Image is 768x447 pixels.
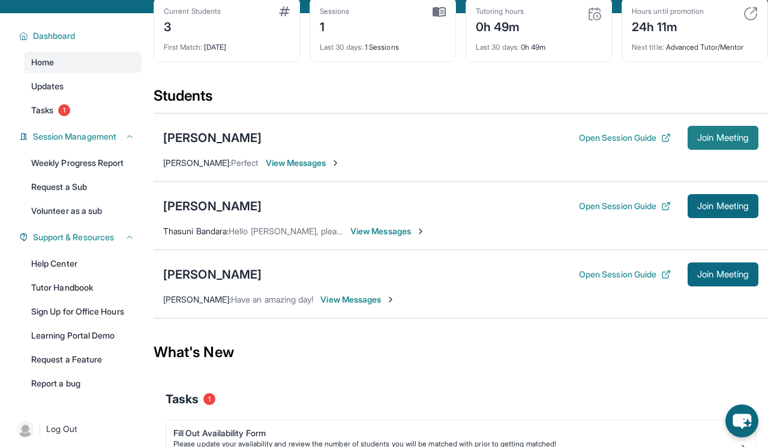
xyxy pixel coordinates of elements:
a: Weekly Progress Report [24,152,142,174]
div: [PERSON_NAME] [163,198,262,215]
span: Session Management [33,131,116,143]
div: 0h 49m [476,16,524,35]
span: Dashboard [33,30,76,42]
img: card [587,7,602,21]
span: 1 [58,104,70,116]
img: card [433,7,446,17]
button: chat-button [725,404,758,437]
img: Chevron-Right [386,295,395,304]
a: Report a bug [24,373,142,394]
span: View Messages [350,225,425,237]
a: |Log Out [12,416,142,442]
span: Tasks [166,391,199,407]
div: Current Students [164,7,221,16]
span: Tasks [31,104,53,116]
div: [PERSON_NAME] [163,266,262,283]
span: Have an amazing day! [231,294,313,304]
span: 1 [203,393,215,405]
span: Last 30 days : [476,43,519,52]
span: View Messages [266,157,341,169]
a: Updates [24,75,142,97]
button: Join Meeting [688,262,758,286]
div: 0h 49m [476,35,602,52]
div: 3 [164,16,221,35]
span: First Match : [164,43,202,52]
div: Fill Out Availability Form [173,427,739,439]
img: Chevron-Right [331,158,340,168]
span: [PERSON_NAME] : [163,294,231,304]
button: Open Session Guide [579,268,671,280]
img: card [279,7,290,16]
button: Open Session Guide [579,200,671,212]
span: Next title : [632,43,664,52]
a: Request a Feature [24,349,142,370]
a: Volunteer as a sub [24,200,142,222]
img: Chevron-Right [416,226,425,236]
span: Join Meeting [697,271,749,278]
button: Session Management [28,131,134,143]
span: Support & Resources [33,231,114,243]
span: Join Meeting [697,134,749,141]
div: Hours until promotion [632,7,704,16]
div: Sessions [320,7,350,16]
span: Log Out [46,423,77,435]
a: Tutor Handbook [24,277,142,298]
div: Students [154,86,768,113]
a: Tasks1 [24,99,142,121]
span: Thasuni Bandara : [163,226,229,236]
img: card [743,7,758,21]
div: 1 [320,16,350,35]
div: What's New [154,326,768,379]
div: 1 Sessions [320,35,446,52]
div: [DATE] [164,35,290,52]
span: Join Meeting [697,203,749,210]
span: [PERSON_NAME] : [163,158,231,168]
button: Open Session Guide [579,132,671,144]
span: Updates [31,80,64,92]
span: View Messages [320,294,395,306]
button: Join Meeting [688,194,758,218]
div: Advanced Tutor/Mentor [632,35,758,52]
div: 24h 11m [632,16,704,35]
span: Home [31,56,54,68]
a: Home [24,52,142,73]
span: Hello [PERSON_NAME], please let me know if that would work for you guys! [229,226,516,236]
span: Perfect [231,158,259,168]
span: Last 30 days : [320,43,363,52]
button: Dashboard [28,30,134,42]
button: Support & Resources [28,231,134,243]
a: Learning Portal Demo [24,325,142,346]
div: [PERSON_NAME] [163,129,262,146]
span: | [38,422,41,436]
a: Help Center [24,253,142,274]
a: Request a Sub [24,176,142,198]
a: Sign Up for Office Hours [24,301,142,322]
img: user-img [17,421,34,437]
div: Tutoring hours [476,7,524,16]
button: Join Meeting [688,126,758,150]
